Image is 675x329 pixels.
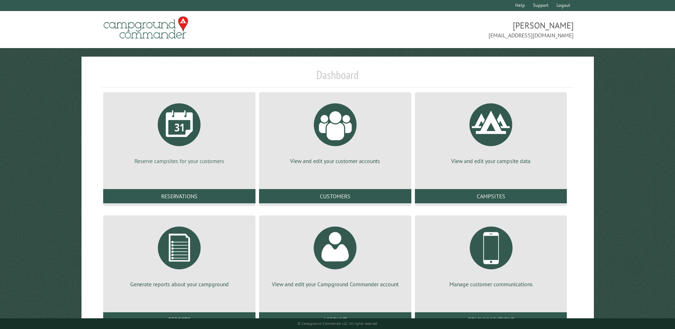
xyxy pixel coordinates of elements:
[101,14,190,42] img: Campground Commander
[268,157,403,165] p: View and edit your customer accounts
[415,189,567,203] a: Campsites
[268,280,403,288] p: View and edit your Campground Commander account
[259,312,411,327] a: Account
[297,321,378,326] small: © Campground Commander LLC. All rights reserved.
[423,98,559,165] a: View and edit your campsite data
[338,20,574,40] span: [PERSON_NAME] [EMAIL_ADDRESS][DOMAIN_NAME]
[103,312,255,327] a: Reports
[268,98,403,165] a: View and edit your customer accounts
[415,312,567,327] a: Communications
[423,157,559,165] p: View and edit your campsite data
[112,98,247,165] a: Reserve campsites for your customers
[423,221,559,288] a: Manage customer communications
[268,221,403,288] a: View and edit your Campground Commander account
[101,68,573,88] h1: Dashboard
[259,189,411,203] a: Customers
[112,221,247,288] a: Generate reports about your campground
[112,157,247,165] p: Reserve campsites for your customers
[103,189,255,203] a: Reservations
[423,280,559,288] p: Manage customer communications
[112,280,247,288] p: Generate reports about your campground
